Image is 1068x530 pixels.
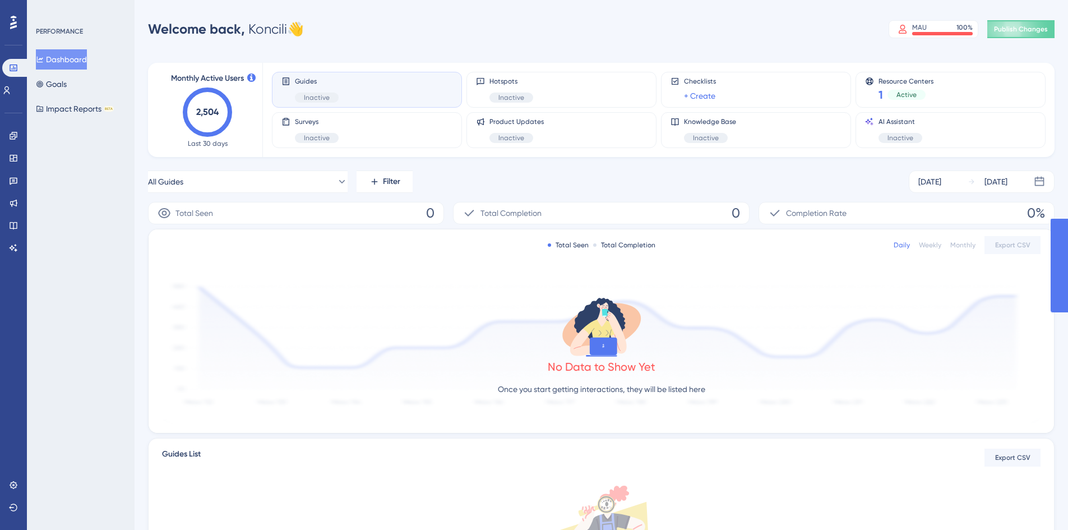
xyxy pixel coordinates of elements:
button: Publish Changes [987,20,1055,38]
div: Monthly [950,241,975,250]
span: Knowledge Base [684,117,736,126]
button: Export CSV [984,449,1041,467]
span: Last 30 days [188,139,228,148]
span: 1 [879,87,883,103]
span: Inactive [498,133,524,142]
span: 0 [426,204,434,222]
span: Inactive [304,93,330,102]
span: AI Assistant [879,117,922,126]
span: Inactive [693,133,719,142]
span: Total Seen [175,206,213,220]
button: Filter [357,170,413,193]
div: BETA [104,106,114,112]
span: Completion Rate [786,206,847,220]
span: Active [896,90,917,99]
span: Hotspots [489,77,533,86]
iframe: UserGuiding AI Assistant Launcher [1021,486,1055,519]
div: No Data to Show Yet [548,359,655,375]
span: All Guides [148,175,183,188]
div: [DATE] [918,175,941,188]
span: Product Updates [489,117,544,126]
div: PERFORMANCE [36,27,83,36]
span: Inactive [887,133,913,142]
button: Export CSV [984,236,1041,254]
span: Filter [383,175,400,188]
div: Koncili 👋 [148,20,304,38]
span: Publish Changes [994,25,1048,34]
span: Resource Centers [879,77,933,85]
button: All Guides [148,170,348,193]
span: Monthly Active Users [171,72,244,85]
span: 0% [1027,204,1045,222]
div: Daily [894,241,910,250]
button: Dashboard [36,49,87,70]
button: Impact ReportsBETA [36,99,114,119]
p: Once you start getting interactions, they will be listed here [498,382,705,396]
span: Guides [295,77,339,86]
text: 2,504 [196,107,219,117]
span: Guides List [162,448,201,468]
span: Welcome back, [148,21,245,37]
div: Total Completion [593,241,655,250]
span: 0 [732,204,740,222]
span: Total Completion [480,206,542,220]
button: Goals [36,74,67,94]
div: Total Seen [548,241,589,250]
span: Export CSV [995,241,1030,250]
span: Checklists [684,77,716,86]
div: Weekly [919,241,941,250]
div: MAU [912,23,927,32]
span: Export CSV [995,453,1030,462]
div: 100 % [956,23,973,32]
div: [DATE] [984,175,1007,188]
span: Inactive [304,133,330,142]
a: + Create [684,89,715,103]
span: Inactive [498,93,524,102]
span: Surveys [295,117,339,126]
